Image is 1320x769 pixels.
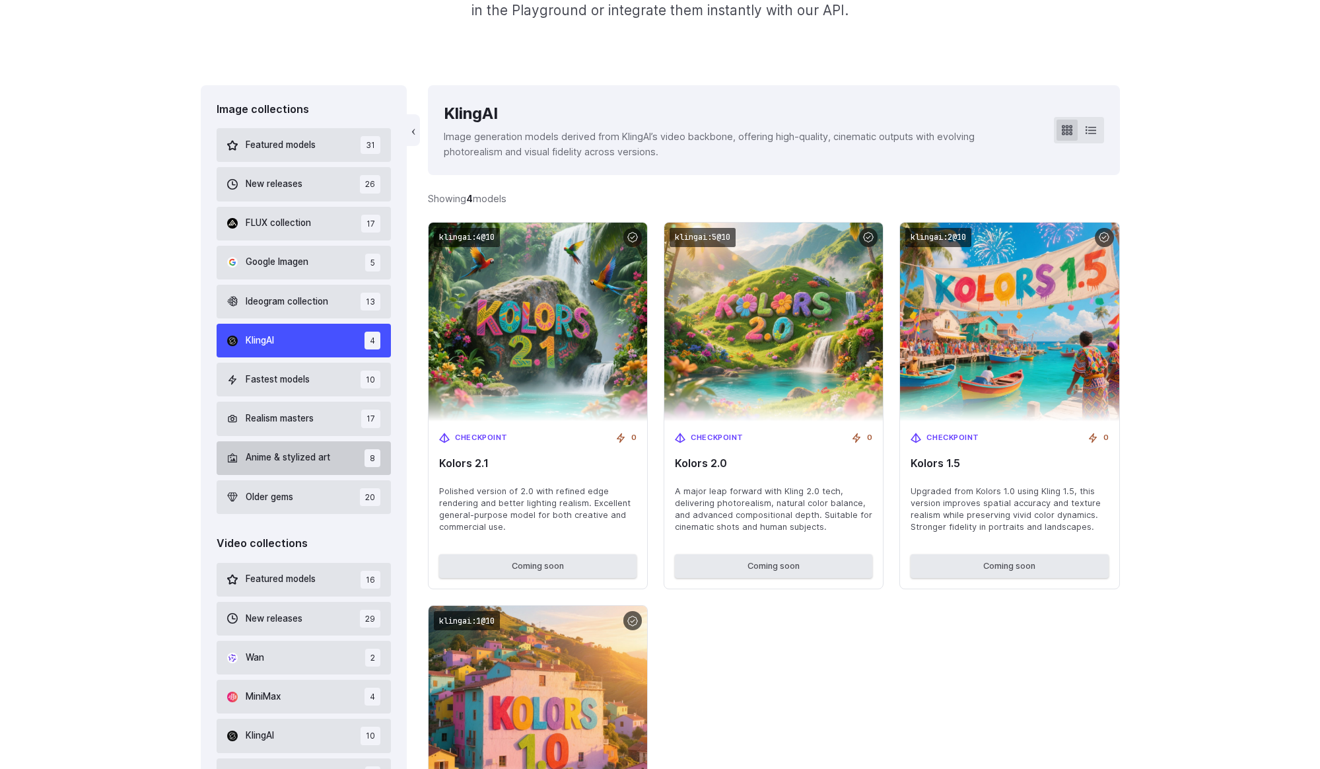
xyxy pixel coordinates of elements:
[246,490,293,505] span: Older gems
[246,451,330,465] span: Anime & stylized art
[675,554,872,578] button: Coming soon
[911,457,1108,470] span: Kolors 1.5
[217,207,392,240] button: FLUX collection 17
[911,486,1108,533] span: Upgraded from Kolors 1.0 using Kling 1.5, this version improves spatial accuracy and texture real...
[365,449,380,467] span: 8
[631,432,637,444] span: 0
[434,228,500,247] code: klingai:4@10
[217,246,392,279] button: Google Imagen 5
[439,457,637,470] span: Kolors 2.1
[670,228,736,247] code: klingai:5@10
[926,432,979,444] span: Checkpoint
[905,228,971,247] code: klingai:2@10
[217,680,392,714] button: MiniMax 4
[246,334,274,348] span: KlingAI
[217,641,392,675] button: Wan 2
[675,457,872,470] span: Kolors 2.0
[867,432,872,444] span: 0
[439,554,637,578] button: Coming soon
[365,332,380,349] span: 4
[217,480,392,514] button: Older gems 20
[360,610,380,628] span: 29
[361,371,380,388] span: 10
[246,612,302,626] span: New releases
[444,129,1032,159] p: Image generation models derived from KlingAI’s video backbone, offering high-quality, cinematic o...
[217,324,392,357] button: KlingAI 4
[691,432,744,444] span: Checkpoint
[217,602,392,636] button: New releases 29
[466,193,473,204] strong: 4
[217,101,392,118] div: Image collections
[439,486,637,533] span: Polished version of 2.0 with refined edge rendering and better lighting realism. Excellent genera...
[217,535,392,552] div: Video collections
[434,611,500,630] code: klingai:1@10
[246,138,316,153] span: Featured models
[217,402,392,435] button: Realism masters 17
[217,719,392,752] button: KlingAI 10
[217,167,392,201] button: New releases 26
[900,223,1119,421] img: Kolors 1.5
[217,285,392,318] button: Ideogram collection 13
[675,486,872,533] span: A major leap forward with Kling 2.0 tech, delivering photorealism, natural color balance, and adv...
[360,175,380,193] span: 26
[407,114,420,146] button: ‹
[361,410,380,427] span: 17
[428,191,506,206] div: Showing models
[664,223,883,421] img: Kolors 2.0
[365,688,380,706] span: 4
[246,255,308,270] span: Google Imagen
[246,729,274,743] span: KlingAI
[429,223,647,421] img: Kolors 2.1
[444,101,1032,126] div: KlingAI
[246,651,264,665] span: Wan
[361,727,380,745] span: 10
[246,177,302,192] span: New releases
[360,488,380,506] span: 20
[217,363,392,396] button: Fastest models 10
[246,572,316,587] span: Featured models
[361,136,380,154] span: 31
[361,571,380,589] span: 16
[361,215,380,233] span: 17
[217,563,392,597] button: Featured models 16
[365,254,380,272] span: 5
[246,216,311,231] span: FLUX collection
[217,441,392,475] button: Anime & stylized art 8
[246,690,281,704] span: MiniMax
[1103,432,1109,444] span: 0
[246,295,328,309] span: Ideogram collection
[455,432,508,444] span: Checkpoint
[246,412,314,426] span: Realism masters
[217,128,392,162] button: Featured models 31
[911,554,1108,578] button: Coming soon
[365,649,380,667] span: 2
[361,293,380,311] span: 13
[246,373,310,387] span: Fastest models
